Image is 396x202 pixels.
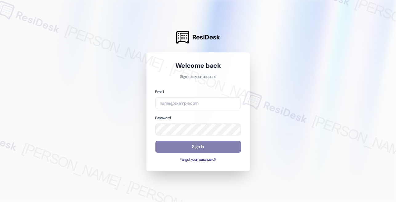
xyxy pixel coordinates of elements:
img: ResiDesk Logo [176,31,189,44]
h1: Welcome back [155,61,241,70]
p: Sign in to your account [155,74,241,80]
label: Email [155,89,164,94]
label: Password [155,115,171,120]
button: Sign In [155,141,241,153]
span: ResiDesk [192,33,220,42]
input: name@example.com [155,97,241,109]
button: Forgot your password? [155,157,241,163]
